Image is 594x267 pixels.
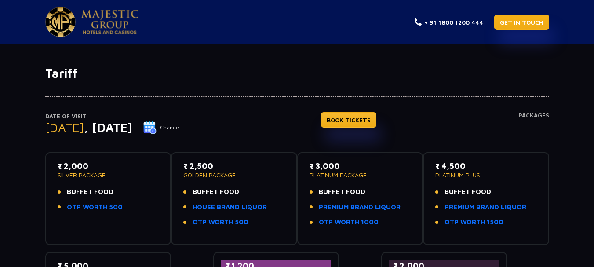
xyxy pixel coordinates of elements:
h4: Packages [518,112,549,144]
img: Majestic Pride [45,7,76,37]
p: PLATINUM PLUS [435,172,537,178]
a: GET IN TOUCH [494,15,549,30]
a: OTP WORTH 1500 [445,217,503,227]
img: Majestic Pride [81,10,138,34]
p: ₹ 2,000 [58,160,159,172]
a: OTP WORTH 1000 [319,217,379,227]
p: Date of Visit [45,112,179,121]
span: BUFFET FOOD [319,187,365,197]
span: [DATE] [45,120,84,135]
a: PREMIUM BRAND LIQUOR [445,202,526,212]
span: , [DATE] [84,120,132,135]
p: GOLDEN PACKAGE [183,172,285,178]
button: Change [143,121,179,135]
a: HOUSE BRAND LIQUOR [193,202,267,212]
p: ₹ 2,500 [183,160,285,172]
span: BUFFET FOOD [67,187,113,197]
a: BOOK TICKETS [321,112,376,128]
a: + 91 1800 1200 444 [415,18,483,27]
h1: Tariff [45,66,549,81]
a: OTP WORTH 500 [193,217,248,227]
a: OTP WORTH 500 [67,202,123,212]
p: SILVER PACKAGE [58,172,159,178]
p: PLATINUM PACKAGE [310,172,411,178]
a: PREMIUM BRAND LIQUOR [319,202,401,212]
p: ₹ 4,500 [435,160,537,172]
span: BUFFET FOOD [445,187,491,197]
p: ₹ 3,000 [310,160,411,172]
span: BUFFET FOOD [193,187,239,197]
